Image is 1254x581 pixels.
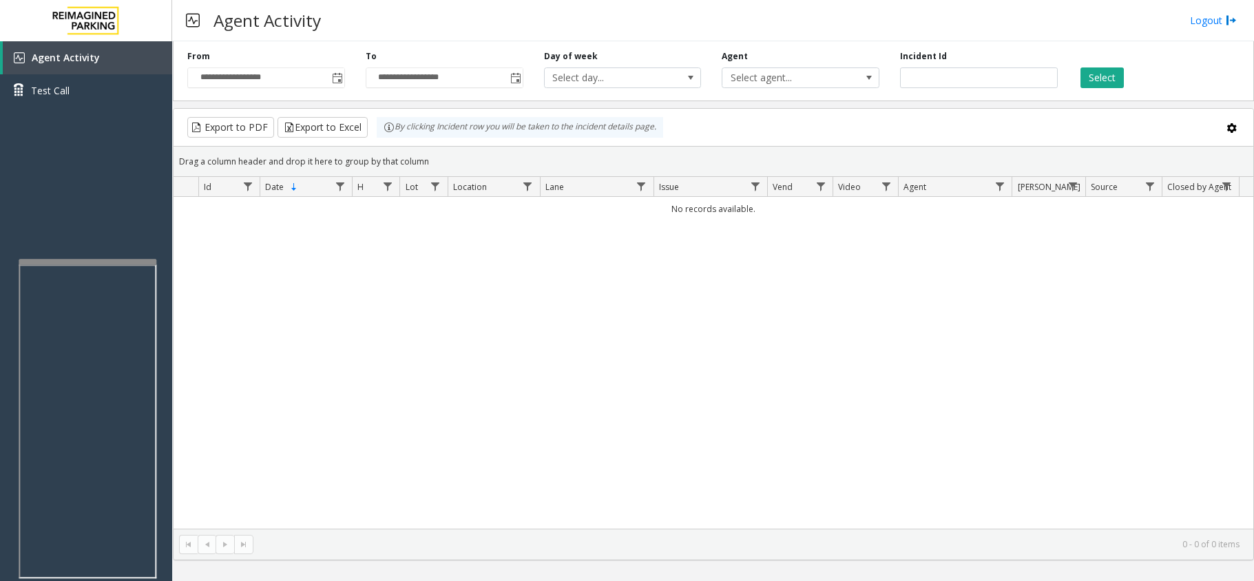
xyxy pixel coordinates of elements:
h3: Agent Activity [207,3,328,37]
span: Agent Activity [32,51,100,64]
a: Source Filter Menu [1140,177,1159,196]
span: Agent [903,181,926,193]
img: 'icon' [14,52,25,63]
span: Date [265,181,284,193]
span: Location [453,181,487,193]
a: Lane Filter Menu [632,177,651,196]
img: pageIcon [186,3,200,37]
a: Id Filter Menu [238,177,257,196]
span: Test Call [31,83,70,98]
a: Video Filter Menu [877,177,895,196]
span: Vend [773,181,793,193]
button: Export to PDF [187,117,274,138]
span: Closed by Agent [1167,181,1231,193]
button: Select [1080,67,1124,88]
a: Agent Activity [3,41,172,74]
label: Agent [722,50,748,63]
a: Parker Filter Menu [1063,177,1082,196]
label: Incident Id [900,50,947,63]
a: H Filter Menu [378,177,397,196]
span: Select agent... [722,68,847,87]
span: Source [1091,181,1118,193]
img: logout [1226,13,1237,28]
span: Toggle popup [508,68,523,87]
span: Select day... [545,68,669,87]
button: Export to Excel [278,117,368,138]
div: Drag a column header and drop it here to group by that column [174,149,1253,173]
label: To [366,50,377,63]
kendo-pager-info: 0 - 0 of 0 items [262,538,1240,550]
span: Video [838,181,861,193]
span: Issue [659,181,679,193]
a: Lot Filter Menu [426,177,444,196]
a: Vend Filter Menu [811,177,830,196]
span: Lane [545,181,564,193]
span: Id [204,181,211,193]
a: Date Filter Menu [331,177,349,196]
a: Agent Filter Menu [990,177,1009,196]
td: No records available. [174,197,1253,221]
a: Logout [1190,13,1237,28]
span: Toggle popup [329,68,344,87]
a: Closed by Agent Filter Menu [1218,177,1236,196]
label: From [187,50,210,63]
span: Lot [406,181,418,193]
span: [PERSON_NAME] [1018,181,1080,193]
span: Sortable [289,182,300,193]
a: Issue Filter Menu [746,177,764,196]
label: Day of week [544,50,598,63]
img: infoIcon.svg [384,122,395,133]
a: Location Filter Menu [519,177,537,196]
span: H [357,181,364,193]
div: Data table [174,177,1253,529]
div: By clicking Incident row you will be taken to the incident details page. [377,117,663,138]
